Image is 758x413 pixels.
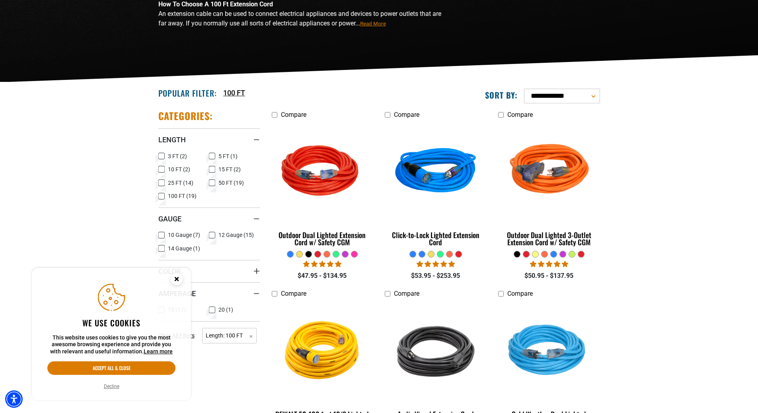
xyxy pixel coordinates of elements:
[158,207,260,230] summary: Gauge
[394,111,419,118] span: Compare
[499,126,599,218] img: orange
[498,231,600,246] div: Outdoor Dual Lighted 3-Outlet Extension Cord w/ Safety CGM
[158,282,260,304] summary: Amperage
[47,318,175,328] h2: We use cookies
[5,390,23,408] div: Accessibility Menu
[158,260,260,282] summary: Color
[385,271,486,281] div: $53.95 - $253.95
[218,307,233,312] span: 20 (1)
[218,153,238,159] span: 5 FT (1)
[32,268,191,401] aside: Cookie Consent
[168,246,200,251] span: 14 Gauge (1)
[168,153,187,159] span: 3 FT (2)
[218,232,254,238] span: 12 Gauge (15)
[223,87,245,98] a: 100 FT
[158,88,217,98] h2: Popular Filter:
[417,260,455,268] span: 4.87 stars
[272,231,373,246] div: Outdoor Dual Lighted Extension Cord w/ Safety CGM
[158,214,181,223] span: Gauge
[303,260,341,268] span: 4.83 stars
[162,268,191,293] button: Close this option
[144,348,173,355] a: This website uses cookies to give you the most awesome browsing experience and provide you with r...
[385,231,486,246] div: Click-to-Lock Lighted Extension Cord
[218,180,244,186] span: 50 FT (19)
[158,110,213,122] h2: Categories:
[158,0,273,8] strong: How To Choose A 100 Ft Extension Cord
[47,334,175,355] p: This website uses cookies to give you the most awesome browsing experience and provide you with r...
[485,90,518,100] label: Sort by:
[202,328,257,343] span: Length: 100 FT
[158,135,186,144] span: Length
[360,21,386,27] span: Read More
[218,167,241,172] span: 15 FT (2)
[499,305,599,397] img: Light Blue
[507,290,533,297] span: Compare
[168,232,200,238] span: 10 Gauge (7)
[385,122,486,250] a: blue Click-to-Lock Lighted Extension Cord
[202,332,257,339] a: Length: 100 FT
[272,122,373,250] a: Red Outdoor Dual Lighted Extension Cord w/ Safety CGM
[498,122,600,250] a: orange Outdoor Dual Lighted 3-Outlet Extension Cord w/ Safety CGM
[47,361,175,375] button: Accept all & close
[386,305,486,397] img: black
[281,290,306,297] span: Compare
[386,126,486,218] img: blue
[168,180,193,186] span: 25 FT (14)
[158,9,449,28] p: An extension cable can be used to connect electrical appliances and devices to power outlets that...
[168,167,190,172] span: 10 FT (2)
[101,382,122,390] button: Decline
[272,271,373,281] div: $47.95 - $134.95
[530,260,568,268] span: 4.80 stars
[281,111,306,118] span: Compare
[158,128,260,151] summary: Length
[168,193,197,199] span: 100 FT (19)
[394,290,419,297] span: Compare
[498,271,600,281] div: $50.95 - $137.95
[158,267,181,276] span: Color
[272,126,372,218] img: Red
[507,111,533,118] span: Compare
